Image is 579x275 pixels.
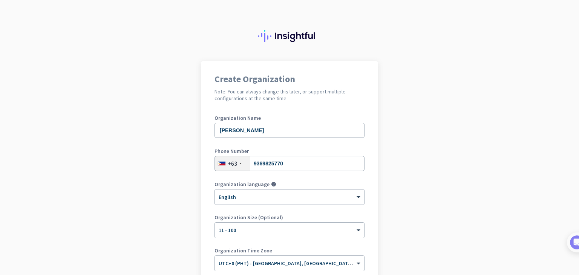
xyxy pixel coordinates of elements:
label: Phone Number [214,148,365,154]
i: help [271,182,276,187]
h1: Create Organization [214,75,365,84]
input: What is the name of your organization? [214,123,365,138]
label: Organization Time Zone [214,248,365,253]
label: Organization Size (Optional) [214,215,365,220]
label: Organization language [214,182,270,187]
label: Organization Name [214,115,365,121]
img: Insightful [258,30,321,42]
input: 2 3234 5678 [214,156,365,171]
div: +63 [228,160,237,167]
h2: Note: You can always change this later, or support multiple configurations at the same time [214,88,365,102]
